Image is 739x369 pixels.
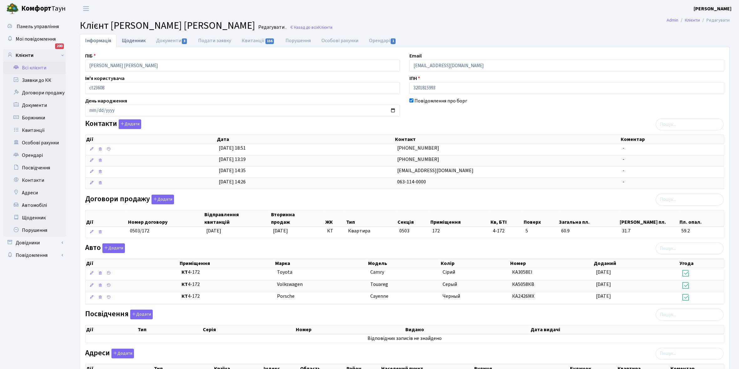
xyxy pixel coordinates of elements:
[277,293,295,300] span: Porsche
[414,97,467,105] label: Повідомлення про борг
[596,281,611,288] span: [DATE]
[3,162,66,174] a: Посвідчення
[346,210,397,227] th: Тип
[3,237,66,249] a: Довідники
[430,210,490,227] th: Приміщення
[523,210,558,227] th: Поверх
[526,227,556,235] span: 5
[700,17,730,24] li: Редагувати
[681,227,721,235] span: 59.2
[6,2,19,15] img: logo.png
[110,347,134,358] a: Додати
[622,227,676,235] span: 31.7
[85,334,724,343] td: Відповідних записів не знайдено
[117,118,141,129] a: Додати
[265,38,274,44] span: 156
[596,269,611,276] span: [DATE]
[3,87,66,99] a: Договори продажу
[182,281,188,288] b: КТ
[656,348,724,360] input: Пошук...
[656,242,724,254] input: Пошук...
[236,34,280,47] a: Квитанції
[397,167,474,174] span: [EMAIL_ADDRESS][DOMAIN_NAME]
[204,210,270,227] th: Відправлення квитанцій
[3,187,66,199] a: Адреси
[216,135,395,144] th: Дата
[694,5,731,12] a: [PERSON_NAME]
[3,99,66,112] a: Документи
[16,36,56,42] span: Мої повідомлення
[219,167,246,174] span: [DATE] 14:35
[3,49,66,62] a: Клієнти
[3,224,66,237] a: Порушення
[391,38,396,44] span: 1
[130,227,149,234] span: 0503/172
[275,259,368,268] th: Марка
[55,43,64,49] div: 200
[3,137,66,149] a: Особові рахунки
[368,259,440,268] th: Модель
[85,195,174,204] label: Договори продажу
[512,281,534,288] span: КА5058КВ
[443,293,460,300] span: Черный
[193,34,236,47] a: Подати заявку
[85,325,137,334] th: Дії
[510,259,593,268] th: Номер
[150,193,174,204] a: Додати
[3,33,66,45] a: Мої повідомлення200
[206,227,221,234] span: [DATE]
[85,97,127,105] label: День народження
[179,259,275,268] th: Приміщення
[327,227,343,235] span: КТ
[3,199,66,212] a: Автомобілі
[405,325,530,334] th: Видано
[364,34,402,47] a: Орендарі
[3,20,66,33] a: Панель управління
[102,243,125,253] button: Авто
[80,34,116,47] a: Інформація
[116,34,151,47] a: Щоденник
[620,135,724,144] th: Коментар
[3,249,66,262] a: Повідомлення
[219,178,246,185] span: [DATE] 14:26
[316,34,364,47] a: Особові рахунки
[85,243,125,253] label: Авто
[101,242,125,253] a: Додати
[273,227,288,234] span: [DATE]
[432,227,440,234] span: 172
[3,212,66,224] a: Щоденник
[182,281,272,288] span: 4-172
[490,210,523,227] th: Кв, БТІ
[370,281,388,288] span: Touareg
[182,293,272,300] span: 4-172
[85,210,127,227] th: Дії
[561,227,617,235] span: 60.9
[3,62,66,74] a: Всі клієнти
[530,325,724,334] th: Дата видачі
[277,269,292,276] span: Toyota
[348,227,394,235] span: Квартира
[370,269,384,276] span: Camry
[656,309,724,321] input: Пошук...
[397,178,426,185] span: 063-114-0000
[559,210,619,227] th: Загальна пл.
[656,194,724,206] input: Пошук...
[21,3,51,13] b: Комфорт
[623,145,624,152] span: -
[85,119,141,129] label: Контакти
[685,17,700,23] a: Клієнти
[512,293,534,300] span: КА2426МХ
[119,119,141,129] button: Контакти
[277,281,303,288] span: Volkswagen
[182,269,188,276] b: КТ
[3,149,66,162] a: Орендарі
[85,310,153,319] label: Посвідчення
[399,227,409,234] span: 0503
[512,269,532,276] span: КА3058ЕІ
[130,310,153,319] button: Посвідчення
[182,269,272,276] span: 4-172
[397,210,430,227] th: Секція
[370,293,388,300] span: Cayenne
[409,52,422,60] label: Email
[85,75,125,82] label: Ім'я користувача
